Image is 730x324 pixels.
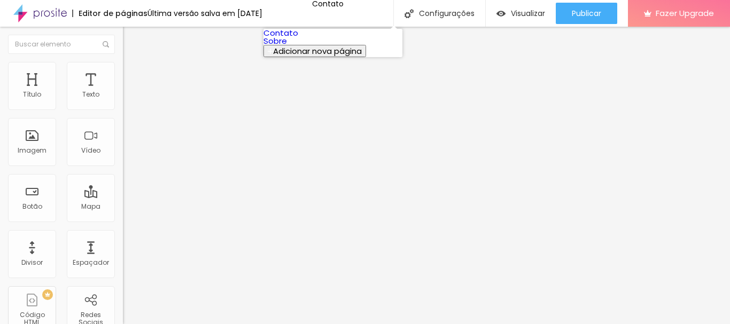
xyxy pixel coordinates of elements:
span: Adicionar nova página [273,45,362,57]
button: Publicar [556,3,617,24]
div: Imagem [18,147,46,154]
div: Espaçador [73,259,109,266]
img: Icone [405,9,414,18]
div: Título [23,91,41,98]
div: Última versão salva em [DATE] [147,10,262,17]
button: Adicionar nova página [263,45,366,57]
span: Visualizar [511,9,545,18]
a: Sobre [263,35,287,46]
div: Divisor [21,259,43,266]
div: Botão [22,203,42,210]
div: Texto [82,91,99,98]
img: Icone [103,41,109,48]
div: Mapa [81,203,100,210]
div: Editor de páginas [72,10,147,17]
input: Buscar elemento [8,35,115,54]
img: view-1.svg [496,9,506,18]
div: Vídeo [81,147,100,154]
iframe: Editor [123,27,730,324]
span: Publicar [572,9,601,18]
span: Fazer Upgrade [656,9,714,18]
button: Visualizar [486,3,556,24]
a: Contato [263,27,298,38]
